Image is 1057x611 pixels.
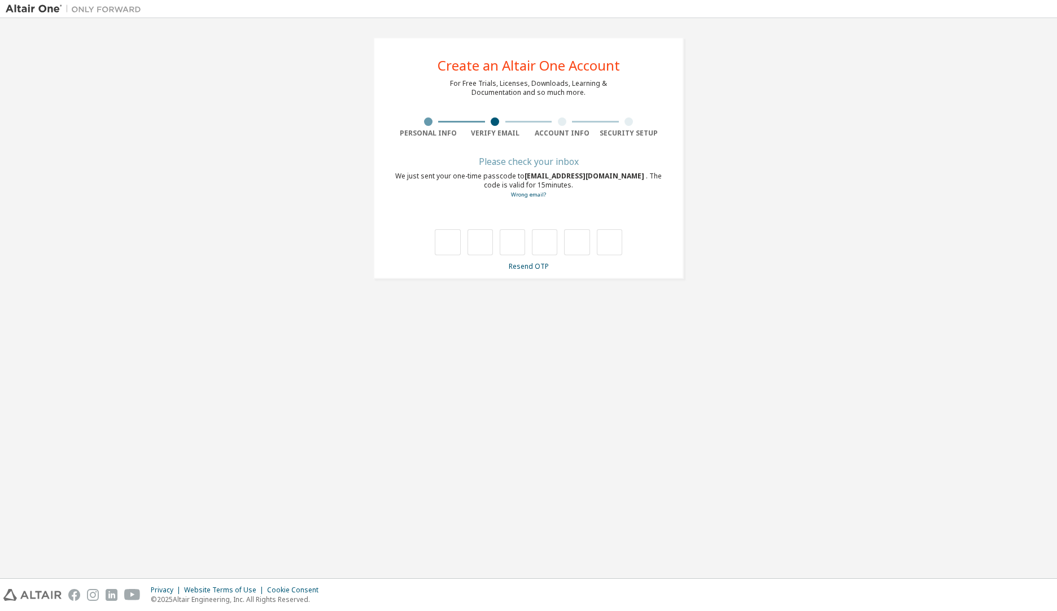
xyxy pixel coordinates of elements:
div: We just sent your one-time passcode to . The code is valid for 15 minutes. [395,172,662,199]
img: linkedin.svg [106,589,117,601]
div: Privacy [151,586,184,595]
div: Account Info [528,129,596,138]
div: Create an Altair One Account [438,59,620,72]
div: For Free Trials, Licenses, Downloads, Learning & Documentation and so much more. [450,79,607,97]
div: Website Terms of Use [184,586,267,595]
p: © 2025 Altair Engineering, Inc. All Rights Reserved. [151,595,325,604]
a: Go back to the registration form [511,191,546,198]
div: Security Setup [596,129,663,138]
div: Verify Email [462,129,529,138]
img: youtube.svg [124,589,141,601]
img: Altair One [6,3,147,15]
img: instagram.svg [87,589,99,601]
div: Cookie Consent [267,586,325,595]
img: facebook.svg [68,589,80,601]
img: altair_logo.svg [3,589,62,601]
div: Personal Info [395,129,462,138]
a: Resend OTP [509,261,549,271]
span: [EMAIL_ADDRESS][DOMAIN_NAME] [525,171,646,181]
div: Please check your inbox [395,158,662,165]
